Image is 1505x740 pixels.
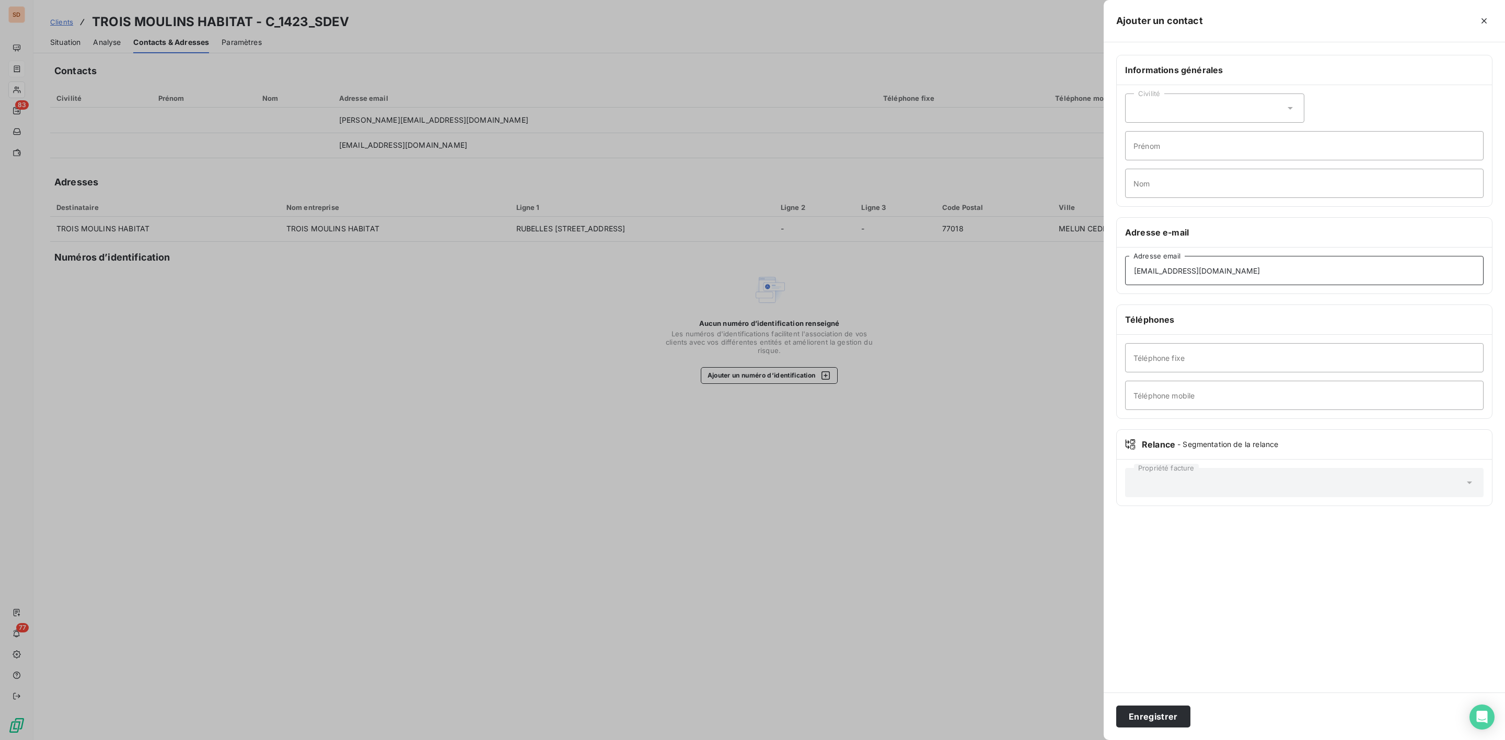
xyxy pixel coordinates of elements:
div: Open Intercom Messenger [1469,704,1495,730]
input: placeholder [1125,343,1484,372]
h5: Ajouter un contact [1116,14,1203,28]
div: Relance [1125,438,1484,451]
input: placeholder [1125,169,1484,198]
span: - Segmentation de la relance [1177,439,1278,450]
button: Enregistrer [1116,706,1190,727]
input: placeholder [1125,381,1484,410]
input: placeholder [1125,256,1484,285]
input: placeholder [1125,131,1484,160]
h6: Informations générales [1125,64,1484,76]
h6: Adresse e-mail [1125,226,1484,239]
h6: Téléphones [1125,313,1484,326]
